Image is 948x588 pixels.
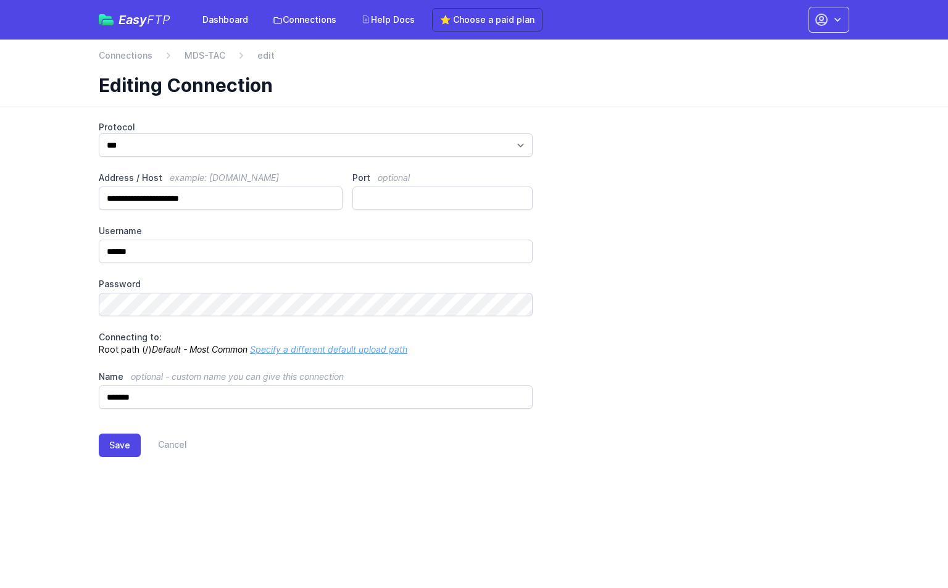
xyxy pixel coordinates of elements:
[131,371,344,382] span: optional - custom name you can give this connection
[886,526,933,573] iframe: Drift Widget Chat Controller
[118,14,170,26] span: Easy
[195,9,256,31] a: Dashboard
[170,172,279,183] span: example: [DOMAIN_NAME]
[99,49,849,69] nav: Breadcrumb
[152,344,247,355] i: Default - Most Common
[99,225,533,237] label: Username
[99,121,533,133] label: Protocol
[99,331,533,356] p: Root path (/)
[99,14,170,26] a: EasyFTP
[432,8,543,31] a: ⭐ Choose a paid plan
[141,434,187,457] a: Cancel
[99,434,141,457] button: Save
[99,14,114,25] img: easyftp_logo.png
[265,9,344,31] a: Connections
[185,49,225,62] a: MDS-TAC
[99,371,533,383] label: Name
[99,172,343,184] label: Address / Host
[250,344,407,355] a: Specify a different default upload path
[99,278,533,290] label: Password
[99,49,152,62] a: Connections
[147,12,170,27] span: FTP
[99,332,162,342] span: Connecting to:
[378,172,410,183] span: optional
[99,74,839,96] h1: Editing Connection
[352,172,533,184] label: Port
[354,9,422,31] a: Help Docs
[257,49,275,62] span: edit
